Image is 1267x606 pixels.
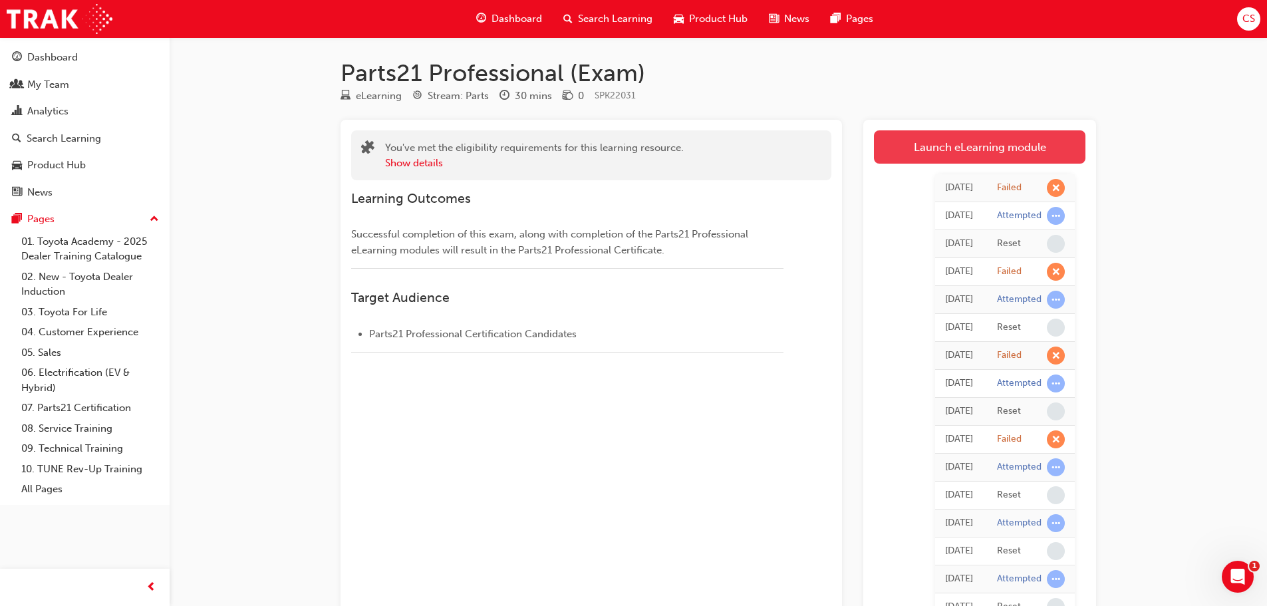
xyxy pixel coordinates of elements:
div: You've met the eligibility requirements for this learning resource. [385,140,684,170]
span: learningRecordVerb_NONE-icon [1047,542,1065,560]
div: Tue Aug 26 2025 10:42:23 GMT+1000 (Australian Eastern Standard Time) [945,208,977,224]
div: Price [563,88,584,104]
a: 03. Toyota For Life [16,302,164,323]
div: Stream [412,88,489,104]
div: Stream: Parts [428,88,489,104]
div: Reset [997,545,1021,557]
div: Tue Mar 18 2025 11:53:10 GMT+1100 (Australian Eastern Daylight Time) [945,516,977,531]
a: 01. Toyota Academy - 2025 Dealer Training Catalogue [16,231,164,267]
div: Failed [997,265,1022,278]
span: search-icon [12,133,21,145]
span: learningRecordVerb_ATTEMPT-icon [1047,514,1065,532]
span: people-icon [12,79,22,91]
div: Tue Aug 26 2025 10:41:07 GMT+1000 (Australian Eastern Standard Time) [945,264,977,279]
div: Tue Aug 26 2025 10:42:22 GMT+1000 (Australian Eastern Standard Time) [945,236,977,251]
a: Analytics [5,99,164,124]
div: Attempted [997,573,1042,585]
div: My Team [27,77,69,92]
span: car-icon [674,11,684,27]
span: learningRecordVerb_FAIL-icon [1047,179,1065,197]
div: Reset [997,405,1021,418]
div: Pages [27,212,55,227]
button: DashboardMy TeamAnalyticsSearch LearningProduct HubNews [5,43,164,207]
span: prev-icon [146,579,156,596]
span: learningRecordVerb_ATTEMPT-icon [1047,458,1065,476]
div: Attempted [997,210,1042,222]
div: Failed [997,433,1022,446]
a: Product Hub [5,153,164,178]
span: learningRecordVerb_NONE-icon [1047,235,1065,253]
div: Thu Jun 05 2025 13:04:33 GMT+1000 (Australian Eastern Standard Time) [945,348,977,363]
a: News [5,180,164,205]
span: Parts21 Professional Certification Candidates [369,328,577,340]
button: Show details [385,156,443,171]
a: search-iconSearch Learning [553,5,663,33]
div: Tue Aug 26 2025 10:50:09 GMT+1000 (Australian Eastern Standard Time) [945,180,977,196]
span: Dashboard [492,11,542,27]
span: target-icon [412,90,422,102]
a: My Team [5,73,164,97]
span: clock-icon [499,90,509,102]
span: learningResourceType_ELEARNING-icon [341,90,351,102]
a: Dashboard [5,45,164,70]
span: car-icon [12,160,22,172]
span: learningRecordVerb_ATTEMPT-icon [1047,207,1065,225]
span: Target Audience [351,290,450,305]
button: Pages [5,207,164,231]
span: learningRecordVerb_ATTEMPT-icon [1047,291,1065,309]
div: Attempted [997,293,1042,306]
span: pages-icon [831,11,841,27]
div: News [27,185,53,200]
div: Tue Mar 18 2025 15:59:03 GMT+1100 (Australian Eastern Daylight Time) [945,460,977,475]
span: puzzle-icon [361,142,374,157]
a: car-iconProduct Hub [663,5,758,33]
a: guage-iconDashboard [466,5,553,33]
a: 04. Customer Experience [16,322,164,343]
div: Type [341,88,402,104]
div: Failed [997,182,1022,194]
div: Product Hub [27,158,86,173]
div: Analytics [27,104,69,119]
span: up-icon [150,211,159,228]
span: Learning resource code [595,90,636,101]
div: Failed [997,349,1022,362]
iframe: Intercom live chat [1222,561,1254,593]
div: eLearning [356,88,402,104]
span: pages-icon [12,214,22,226]
button: CS [1237,7,1260,31]
span: Learning Outcomes [351,191,471,206]
span: guage-icon [476,11,486,27]
span: search-icon [563,11,573,27]
span: Pages [846,11,873,27]
div: Reset [997,237,1021,250]
div: Tue Mar 18 2025 11:53:10 GMT+1100 (Australian Eastern Daylight Time) [945,543,977,559]
a: 05. Sales [16,343,164,363]
span: learningRecordVerb_NONE-icon [1047,319,1065,337]
a: 10. TUNE Rev-Up Training [16,459,164,480]
a: 08. Service Training [16,418,164,439]
span: chart-icon [12,106,22,118]
span: CS [1242,11,1255,27]
span: learningRecordVerb_FAIL-icon [1047,430,1065,448]
div: Tue Mar 18 2025 15:59:02 GMT+1100 (Australian Eastern Daylight Time) [945,488,977,503]
span: Search Learning [578,11,652,27]
div: Tue Aug 26 2025 10:18:33 GMT+1000 (Australian Eastern Standard Time) [945,320,977,335]
div: 30 mins [515,88,552,104]
div: Search Learning [27,131,101,146]
div: Fri Apr 11 2025 11:21:53 GMT+1000 (Australian Eastern Standard Time) [945,432,977,447]
span: Successful completion of this exam, along with completion of the Parts21 Professional eLearning m... [351,228,751,256]
span: Product Hub [689,11,748,27]
div: Tue Aug 26 2025 10:18:34 GMT+1000 (Australian Eastern Standard Time) [945,292,977,307]
a: news-iconNews [758,5,820,33]
span: learningRecordVerb_FAIL-icon [1047,347,1065,365]
a: pages-iconPages [820,5,884,33]
div: Mon Mar 17 2025 13:07:48 GMT+1100 (Australian Eastern Daylight Time) [945,571,977,587]
a: 07. Parts21 Certification [16,398,164,418]
div: Attempted [997,517,1042,530]
a: 06. Electrification (EV & Hybrid) [16,363,164,398]
img: Trak [7,4,112,34]
span: 1 [1249,561,1260,571]
a: All Pages [16,479,164,500]
div: Duration [499,88,552,104]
